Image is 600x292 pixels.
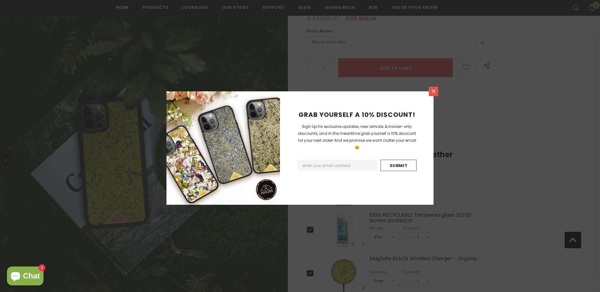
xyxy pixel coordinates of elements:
span: Sign Up for exclusive updates, new arrivals & insider-only discounts, and in the meantime grab yo... [298,124,416,150]
a: Close [429,87,438,96]
input: Email Address [297,160,377,171]
span: GRAB YOURSELF A 10% DISCOUNT! [299,110,415,119]
inbox-online-store-chat: Shopify online store chat [5,266,45,287]
input: Submit [381,160,417,171]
